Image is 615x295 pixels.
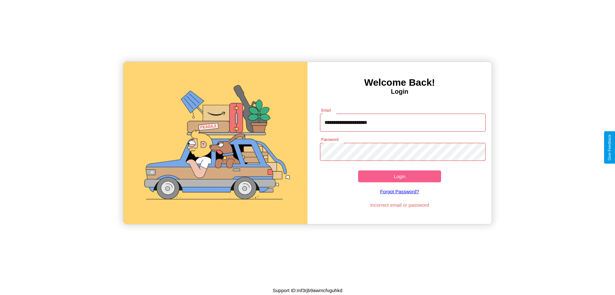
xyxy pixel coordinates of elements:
[307,88,492,95] h4: Login
[317,182,483,201] a: Forgot Password?
[273,286,342,295] p: Support ID: mf3rjb9awmcfvguhkd
[307,77,492,88] h3: Welcome Back!
[358,170,441,182] button: Login
[321,108,331,113] label: Email
[321,137,338,142] label: Password
[317,201,483,209] p: Incorrect email or password
[607,134,612,161] div: Give Feedback
[123,62,307,224] img: gif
